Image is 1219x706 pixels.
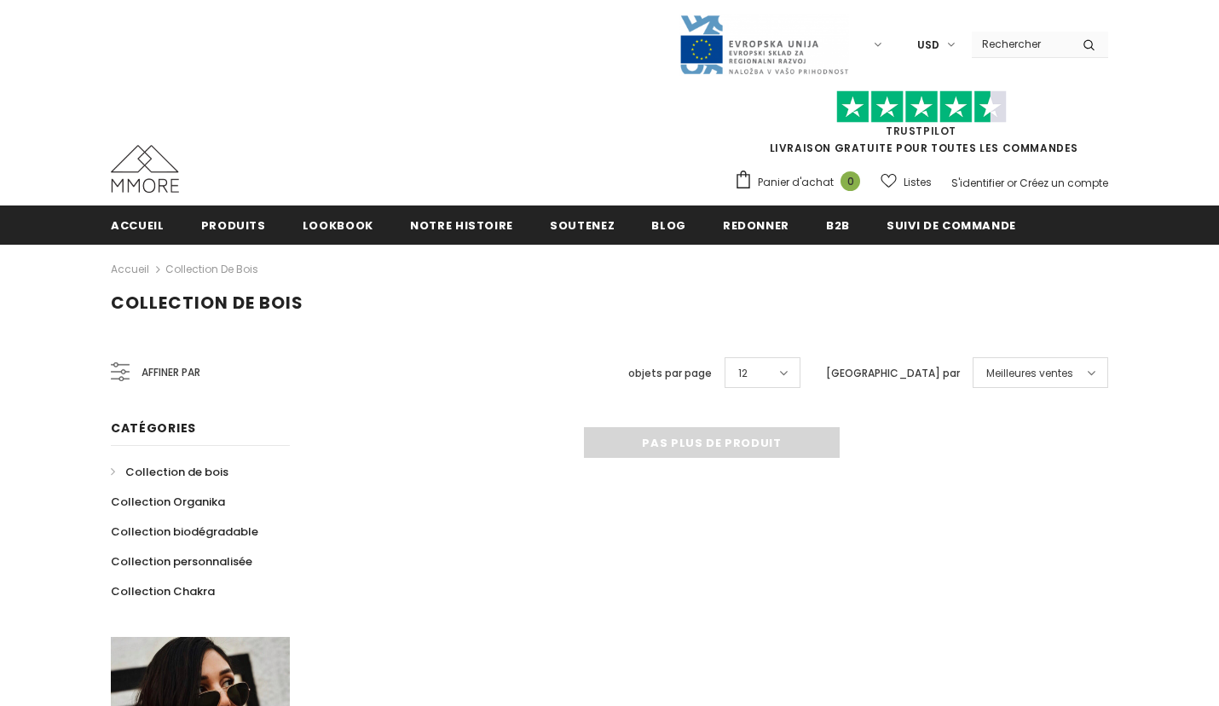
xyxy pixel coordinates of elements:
span: LIVRAISON GRATUITE POUR TOUTES LES COMMANDES [734,98,1108,155]
a: Collection de bois [165,262,258,276]
span: Suivi de commande [887,217,1016,234]
a: TrustPilot [886,124,956,138]
a: Collection de bois [111,457,228,487]
span: Blog [651,217,686,234]
a: soutenez [550,205,615,244]
span: Collection personnalisée [111,553,252,570]
span: Collection de bois [125,464,228,480]
a: Collection Chakra [111,576,215,606]
span: 12 [738,365,748,382]
span: Collection biodégradable [111,524,258,540]
a: Créez un compte [1020,176,1108,190]
span: soutenez [550,217,615,234]
a: Collection biodégradable [111,517,258,547]
span: Collection Chakra [111,583,215,599]
span: Collection Organika [111,494,225,510]
span: Notre histoire [410,217,513,234]
span: Meilleures ventes [986,365,1073,382]
a: Panier d'achat 0 [734,170,869,195]
span: Listes [904,174,932,191]
span: Affiner par [142,363,200,382]
span: 0 [841,171,860,191]
a: Javni Razpis [679,37,849,51]
a: Listes [881,167,932,197]
a: Produits [201,205,266,244]
a: Collection Organika [111,487,225,517]
a: B2B [826,205,850,244]
span: Lookbook [303,217,373,234]
input: Search Site [972,32,1070,56]
a: Redonner [723,205,789,244]
a: Accueil [111,259,149,280]
label: [GEOGRAPHIC_DATA] par [826,365,960,382]
a: Blog [651,205,686,244]
span: Panier d'achat [758,174,834,191]
img: Javni Razpis [679,14,849,76]
span: Accueil [111,217,165,234]
span: Catégories [111,420,196,437]
img: Faites confiance aux étoiles pilotes [836,90,1007,124]
a: Collection personnalisée [111,547,252,576]
span: B2B [826,217,850,234]
a: Suivi de commande [887,205,1016,244]
a: Notre histoire [410,205,513,244]
img: Cas MMORE [111,145,179,193]
span: USD [917,37,939,54]
a: Accueil [111,205,165,244]
a: Lookbook [303,205,373,244]
span: Collection de bois [111,291,303,315]
label: objets par page [628,365,712,382]
span: or [1007,176,1017,190]
span: Produits [201,217,266,234]
a: S'identifier [951,176,1004,190]
span: Redonner [723,217,789,234]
